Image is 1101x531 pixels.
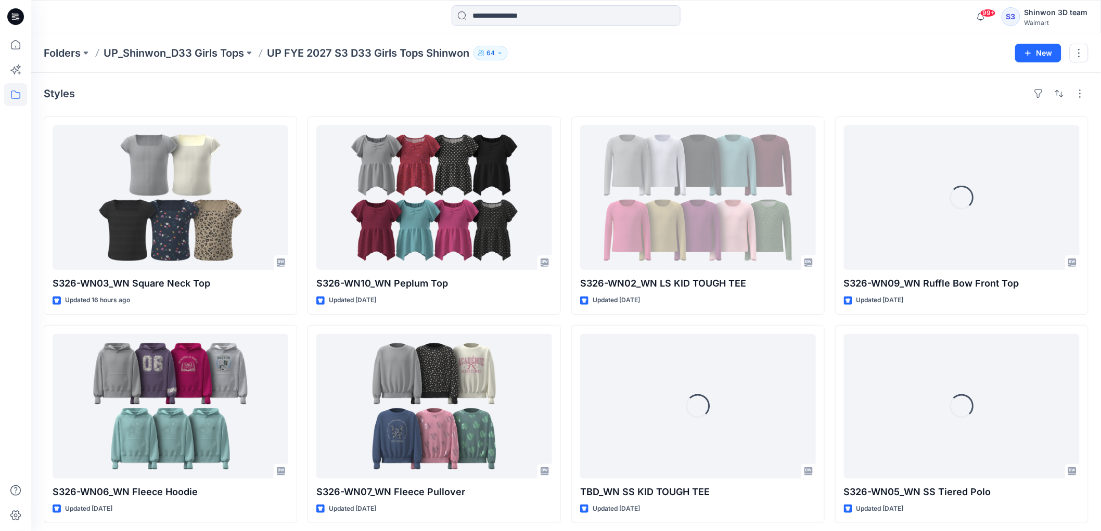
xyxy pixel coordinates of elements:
[580,276,816,291] p: S326-WN02_WN LS KID TOUGH TEE
[844,276,1080,291] p: S326-WN09_WN Ruffle Bow Front Top
[53,485,288,499] p: S326-WN06_WN Fleece Hoodie
[329,503,376,514] p: Updated [DATE]
[104,46,244,60] a: UP_Shinwon_D33 Girls Tops
[487,47,495,59] p: 64
[980,9,996,17] span: 99+
[1025,6,1088,19] div: Shinwon 3D team
[44,87,75,100] h4: Styles
[316,125,552,270] a: S326-WN10_WN Peplum Top
[593,295,640,306] p: Updated [DATE]
[473,46,508,60] button: 64
[316,276,552,291] p: S326-WN10_WN Peplum Top
[329,295,376,306] p: Updated [DATE]
[580,485,816,499] p: TBD_WN SS KID TOUGH TEE
[267,46,469,60] p: UP FYE 2027 S3 D33 Girls Tops Shinwon
[44,46,81,60] a: Folders
[856,295,904,306] p: Updated [DATE]
[593,503,640,514] p: Updated [DATE]
[856,503,904,514] p: Updated [DATE]
[53,276,288,291] p: S326-WN03_WN Square Neck Top
[844,485,1080,499] p: S326-WN05_WN SS Tiered Polo
[53,125,288,270] a: S326-WN03_WN Square Neck Top
[65,295,130,306] p: Updated 16 hours ago
[1015,44,1061,62] button: New
[316,334,552,478] a: S326-WN07_WN Fleece Pullover
[1002,7,1020,26] div: S3
[580,125,816,270] a: S326-WN02_WN LS KID TOUGH TEE
[65,503,112,514] p: Updated [DATE]
[316,485,552,499] p: S326-WN07_WN Fleece Pullover
[53,334,288,478] a: S326-WN06_WN Fleece Hoodie
[1025,19,1088,27] div: Walmart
